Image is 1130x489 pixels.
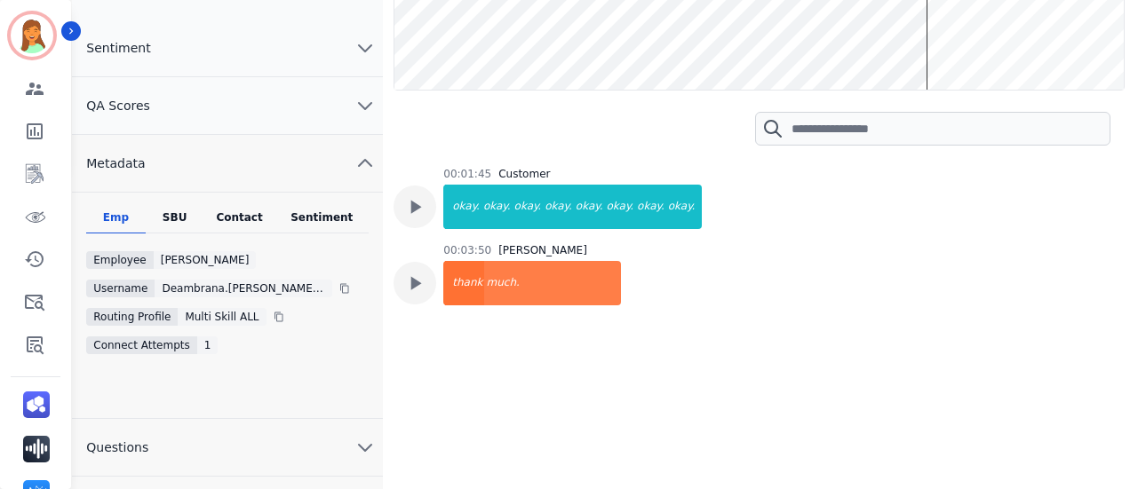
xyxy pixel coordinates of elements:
svg: chevron down [354,437,376,458]
div: okay. [481,185,513,229]
button: Metadata chevron up [72,135,383,193]
svg: chevron up [354,153,376,174]
span: Metadata [72,154,159,172]
svg: chevron down [354,95,376,116]
div: Employee [86,251,153,269]
div: Emp [86,210,145,233]
div: Contact [204,210,275,233]
div: Username [86,280,155,297]
div: much. [484,261,621,305]
span: Sentiment [72,39,164,57]
div: okay. [445,185,481,229]
div: 00:03:50 [443,243,491,257]
div: 00:01:45 [443,167,491,181]
span: QA Scores [72,97,164,114]
div: Connect Attempts [86,336,197,354]
button: QA Scores chevron down [72,77,383,135]
div: okay. [635,185,666,229]
div: okay. [574,185,605,229]
div: SBU [146,210,204,233]
span: Questions [72,438,163,456]
div: Routing Profile [86,308,178,326]
div: [PERSON_NAME] [154,251,257,269]
div: deambrana.[PERSON_NAME]@eccogroupusa.comc3189c5b-232e-11ed-8006-800c584eb7f3 [155,280,332,297]
button: Sentiment chevron down [72,20,383,77]
div: Customer [498,167,550,181]
div: 1 [197,336,219,354]
div: okay. [604,185,635,229]
div: Multi Skill ALL [178,308,266,326]
div: [PERSON_NAME] [498,243,587,257]
div: thank [445,261,484,305]
button: Questions chevron down [72,419,383,477]
div: Sentiment [275,210,369,233]
div: okay. [666,185,703,229]
div: okay. [513,185,544,229]
svg: chevron down [354,37,376,59]
div: okay. [543,185,574,229]
img: Bordered avatar [11,14,53,57]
